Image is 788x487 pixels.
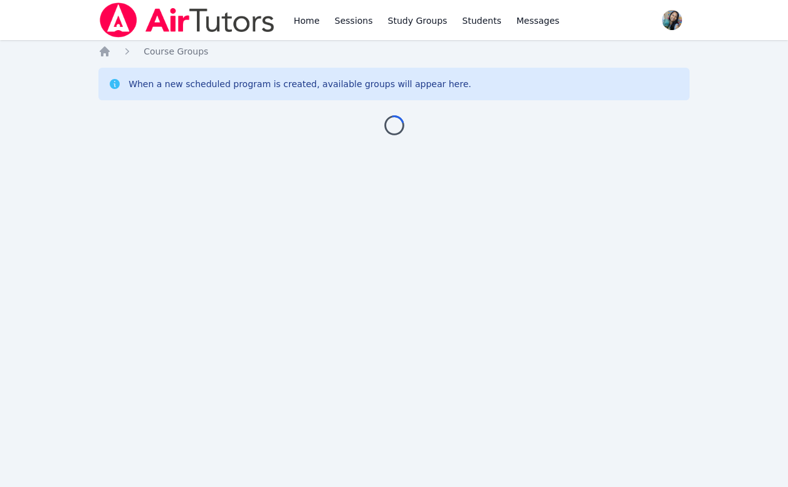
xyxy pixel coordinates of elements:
span: Messages [517,14,560,27]
span: Course Groups [144,46,208,56]
nav: Breadcrumb [98,45,690,58]
div: When a new scheduled program is created, available groups will appear here. [129,78,471,90]
img: Air Tutors [98,3,276,38]
a: Course Groups [144,45,208,58]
